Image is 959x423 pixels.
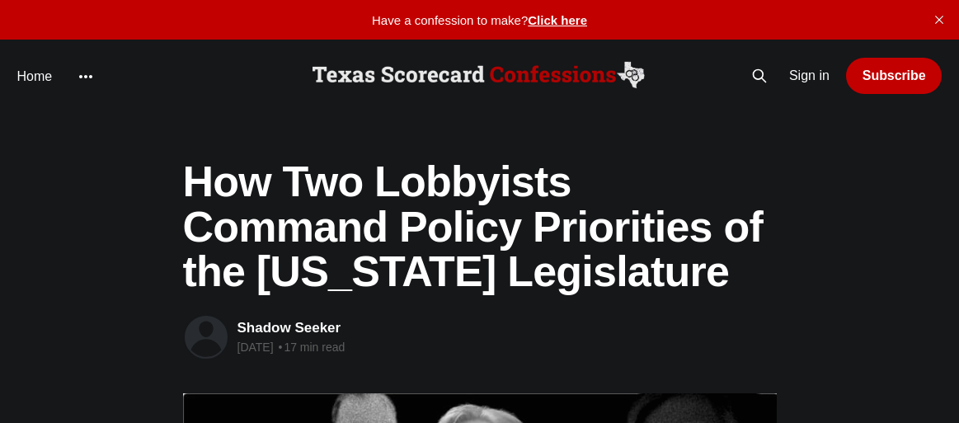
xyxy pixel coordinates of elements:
[237,320,341,336] a: Shadow Seeker
[926,7,952,33] button: close
[372,13,528,27] span: Have a confession to make?
[183,159,777,294] h1: How Two Lobbyists Command Policy Priorities of the [US_STATE] Legislature
[746,63,773,89] button: Search this site
[237,341,274,354] time: [DATE]
[808,342,959,423] iframe: portal-trigger
[183,314,229,360] a: Read more of Shadow Seeker
[73,64,98,89] button: More
[528,13,587,27] a: Click here
[276,341,345,354] span: 17 min read
[278,341,282,355] span: •
[17,65,53,87] a: Home
[308,59,650,92] img: Scorecard Confessions
[789,68,830,85] a: Sign in
[846,58,943,94] a: Subscribe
